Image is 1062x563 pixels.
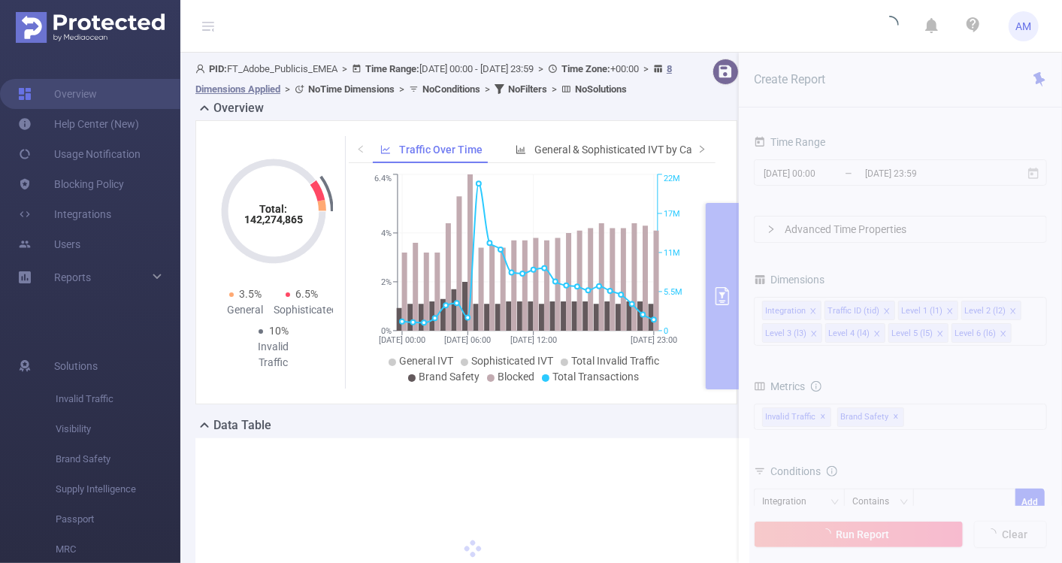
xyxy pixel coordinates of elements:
[209,63,227,74] b: PID:
[516,144,526,155] i: icon: bar-chart
[213,99,264,117] h2: Overview
[274,302,330,318] div: Sophisticated
[1016,11,1032,41] span: AM
[240,288,262,300] span: 3.5%
[379,335,425,345] tspan: [DATE] 00:00
[508,83,547,95] b: No Filters
[374,174,392,184] tspan: 6.4%
[664,248,680,258] tspan: 11M
[246,339,302,371] div: Invalid Traffic
[244,213,303,226] tspan: 142,274,865
[56,504,180,534] span: Passport
[195,63,672,95] span: FT_Adobe_Publicis_EMEA [DATE] 00:00 - [DATE] 23:59 +00:00
[18,139,141,169] a: Usage Notification
[56,474,180,504] span: Supply Intelligence
[395,83,409,95] span: >
[56,414,180,444] span: Visibility
[18,199,111,229] a: Integrations
[217,302,274,318] div: General
[534,144,722,156] span: General & Sophisticated IVT by Category
[18,109,139,139] a: Help Center (New)
[54,351,98,381] span: Solutions
[365,63,419,74] b: Time Range:
[881,16,899,37] i: icon: loading
[471,355,553,367] span: Sophisticated IVT
[552,371,639,383] span: Total Transactions
[337,63,352,74] span: >
[631,335,677,345] tspan: [DATE] 23:00
[547,83,561,95] span: >
[269,325,289,337] span: 10%
[380,144,391,155] i: icon: line-chart
[308,83,395,95] b: No Time Dimensions
[381,277,392,287] tspan: 2%
[571,355,659,367] span: Total Invalid Traffic
[16,12,165,43] img: Protected Media
[260,203,288,215] tspan: Total:
[356,144,365,153] i: icon: left
[498,371,534,383] span: Blocked
[480,83,495,95] span: >
[664,174,680,184] tspan: 22M
[664,209,680,219] tspan: 17M
[195,64,209,74] i: icon: user
[54,271,91,283] span: Reports
[697,144,706,153] i: icon: right
[664,326,668,336] tspan: 0
[664,287,682,297] tspan: 5.5M
[213,416,271,434] h2: Data Table
[54,262,91,292] a: Reports
[381,326,392,336] tspan: 0%
[399,355,453,367] span: General IVT
[18,229,80,259] a: Users
[381,229,392,238] tspan: 4%
[444,335,491,345] tspan: [DATE] 06:00
[280,83,295,95] span: >
[296,288,319,300] span: 6.5%
[56,444,180,474] span: Brand Safety
[399,144,483,156] span: Traffic Over Time
[575,83,627,95] b: No Solutions
[561,63,610,74] b: Time Zone:
[639,63,653,74] span: >
[419,371,480,383] span: Brand Safety
[18,79,97,109] a: Overview
[534,63,548,74] span: >
[56,384,180,414] span: Invalid Traffic
[18,169,124,199] a: Blocking Policy
[422,83,480,95] b: No Conditions
[510,335,557,345] tspan: [DATE] 12:00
